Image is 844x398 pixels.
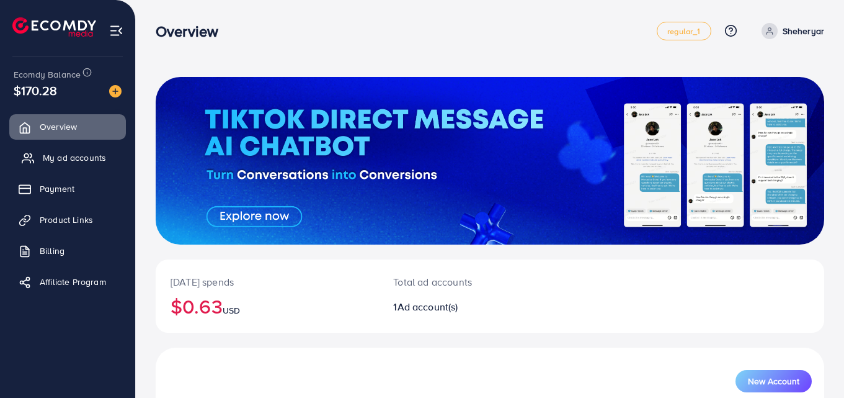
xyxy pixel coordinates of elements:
[748,377,799,386] span: New Account
[667,27,700,35] span: regular_1
[40,276,106,288] span: Affiliate Program
[14,81,57,99] span: $170.28
[657,22,711,40] a: regular_1
[9,207,126,232] a: Product Links
[398,300,458,314] span: Ad account(s)
[223,304,240,317] span: USD
[171,274,363,289] p: [DATE] spends
[9,114,126,139] a: Overview
[9,269,126,294] a: Affiliate Program
[156,22,228,40] h3: Overview
[393,301,531,313] h2: 1
[171,294,363,318] h2: $0.63
[12,17,96,37] img: logo
[9,176,126,201] a: Payment
[393,274,531,289] p: Total ad accounts
[40,120,77,133] span: Overview
[9,238,126,263] a: Billing
[783,24,824,38] p: Sheheryar
[40,245,64,257] span: Billing
[109,24,123,38] img: menu
[757,23,824,39] a: Sheheryar
[40,214,93,226] span: Product Links
[40,183,74,195] span: Payment
[109,85,122,97] img: image
[14,68,81,81] span: Ecomdy Balance
[735,370,812,392] button: New Account
[791,342,835,389] iframe: Chat
[43,152,106,164] span: My ad accounts
[9,145,126,170] a: My ad accounts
